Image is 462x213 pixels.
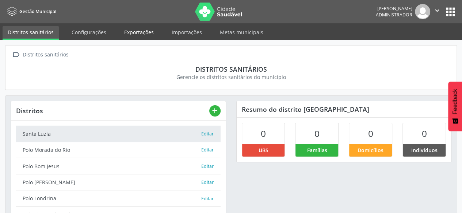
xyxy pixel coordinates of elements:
a:  Distritos sanitários [11,50,70,60]
button: Editar [201,146,214,154]
a: Polo [PERSON_NAME] Editar [16,174,221,190]
a: Importações [167,26,207,39]
button: Editar [201,195,214,202]
span: 0 [261,127,266,139]
span: UBS [258,146,268,154]
div: Polo Morada do Rio [23,146,201,154]
div: Resumo do distrito [GEOGRAPHIC_DATA] [237,101,451,117]
button: Editar [201,163,214,170]
a: Configurações [66,26,111,39]
div: Santa Luzia [23,130,201,138]
button: Editar [201,130,214,138]
div: Distritos sanitários [16,65,446,73]
a: Exportações [119,26,159,39]
a: Polo Bom Jesus Editar [16,158,221,174]
button: Editar [201,179,214,186]
div: Distritos sanitários [21,50,70,60]
i:  [11,50,21,60]
a: Santa Luzia Editar [16,126,221,142]
div: Distritos [16,107,209,115]
img: img [415,4,430,19]
button: add [209,105,221,117]
button:  [430,4,444,19]
span: Gestão Municipal [19,8,56,15]
span: Famílias [307,146,327,154]
div: Polo Londrina [23,194,201,202]
a: Polo Londrina Editar [16,190,221,206]
span: Administrador [376,12,412,18]
div: Gerencie os distritos sanitários do município [16,73,446,81]
span: Indivíduos [411,146,438,154]
a: Distritos sanitários [3,26,59,40]
div: Polo [PERSON_NAME] [23,178,201,186]
i: add [211,107,219,115]
a: Metas municipais [215,26,268,39]
span: 0 [422,127,427,139]
i:  [433,7,441,15]
span: 0 [314,127,320,139]
span: 0 [368,127,373,139]
button: apps [444,5,457,18]
button: Feedback - Mostrar pesquisa [448,82,462,131]
span: Feedback [452,89,458,114]
a: Gestão Municipal [5,5,56,17]
div: Polo Bom Jesus [23,162,201,170]
span: Domicílios [358,146,383,154]
div: [PERSON_NAME] [376,5,412,12]
a: Polo Morada do Rio Editar [16,142,221,158]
